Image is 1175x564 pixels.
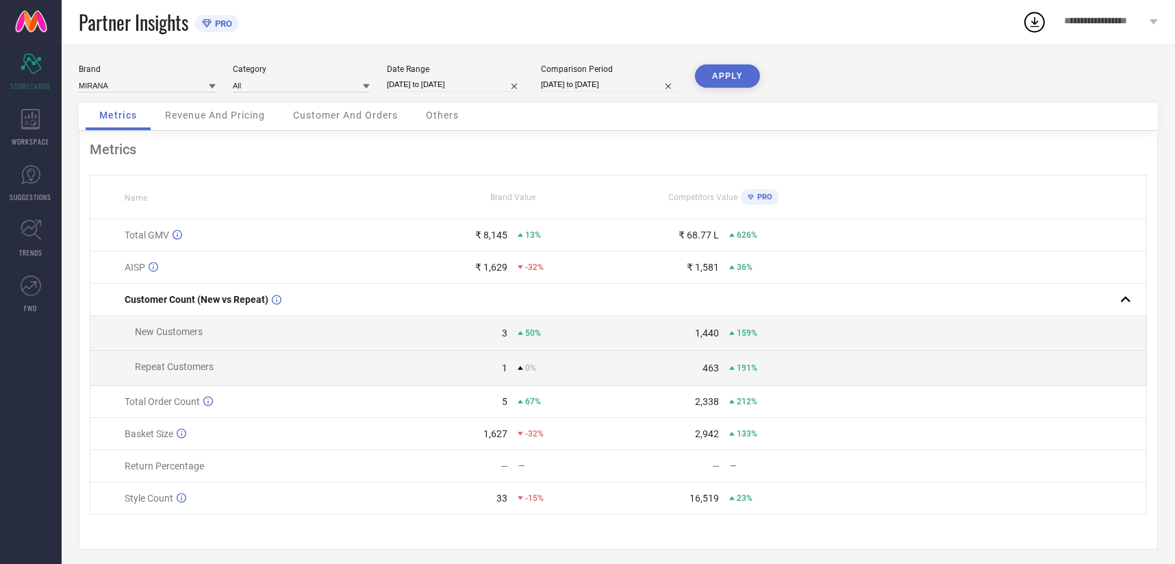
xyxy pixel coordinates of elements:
input: Select date range [387,77,524,92]
div: 1,440 [695,328,719,339]
span: 212% [737,397,757,406]
button: APPLY [695,64,760,88]
div: Open download list [1022,10,1047,34]
span: Basket Size [125,428,173,439]
div: Comparison Period [541,64,678,74]
span: Repeat Customers [135,361,214,372]
div: 2,338 [695,396,719,407]
div: 463 [703,363,719,373]
div: 16,519 [690,493,719,504]
span: 67% [525,397,541,406]
span: FWD [25,303,38,313]
span: WORKSPACE [12,136,50,147]
span: 626% [737,230,757,240]
div: ₹ 1,629 [475,262,507,273]
div: ₹ 8,145 [475,230,507,241]
span: PRO [212,19,232,29]
div: 3 [502,328,507,339]
span: 133% [737,429,757,439]
div: — [501,461,508,471]
input: Select comparison period [541,77,678,92]
span: 50% [525,328,541,338]
div: 5 [502,396,507,407]
span: 23% [737,493,753,503]
span: Customer And Orders [293,110,398,121]
div: — [518,461,618,471]
span: PRO [754,193,772,201]
div: 2,942 [695,428,719,439]
span: 191% [737,363,757,373]
span: Name [125,193,147,203]
div: ₹ 68.77 L [679,230,719,241]
span: Total GMV [125,230,169,241]
span: 159% [737,328,757,338]
span: Partner Insights [79,8,188,36]
div: Metrics [90,141,1147,158]
div: Date Range [387,64,524,74]
span: SCORECARDS [11,81,51,91]
span: Revenue And Pricing [165,110,265,121]
span: -32% [525,262,544,272]
span: Style Count [125,493,173,504]
span: Customer Count (New vs Repeat) [125,294,268,305]
span: Competitors Value [668,193,737,202]
span: Total Order Count [125,396,200,407]
span: -15% [525,493,544,503]
div: Brand [79,64,216,74]
span: SUGGESTIONS [10,192,52,202]
span: 0% [525,363,536,373]
div: — [730,461,829,471]
span: Others [426,110,459,121]
div: 1,627 [483,428,507,439]
div: ₹ 1,581 [687,262,719,273]
span: -32% [525,429,544,439]
span: Metrics [99,110,137,121]
span: 13% [525,230,541,240]
div: Category [233,64,370,74]
span: Return Percentage [125,461,204,471]
div: — [712,461,720,471]
span: TRENDS [19,247,42,258]
span: AISP [125,262,145,273]
div: 1 [502,363,507,373]
div: 33 [496,493,507,504]
span: New Customers [135,326,203,337]
span: Brand Value [490,193,535,202]
span: 36% [737,262,753,272]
